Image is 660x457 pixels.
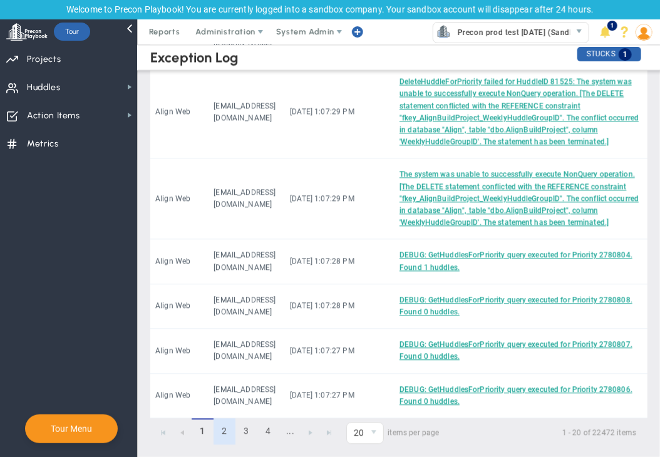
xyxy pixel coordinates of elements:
[150,66,209,158] td: Align Web
[400,340,632,361] a: DEBUG: GetHuddlesForPriority query executed for Priority 2780807. Found 0 huddles.
[27,103,80,129] span: Action Items
[615,19,634,44] li: Help & Frequently Asked Questions (FAQ)
[209,284,285,329] td: [EMAIL_ADDRESS][DOMAIN_NAME]
[365,423,383,443] span: select
[596,19,615,44] li: Announcements
[150,239,209,284] td: Align Web
[346,422,384,444] span: 0
[150,51,238,63] div: Exception Log
[451,24,586,41] span: Precon prod test [DATE] (Sandbox)
[150,374,209,418] td: Align Web
[143,19,187,44] span: Reports
[400,385,632,406] a: DEBUG: GetHuddlesForPriority query executed for Priority 2780806. Found 0 huddles.
[192,418,214,444] span: 1
[195,27,255,36] span: Administration
[279,418,301,444] a: ...
[285,284,394,329] td: [DATE] 1:07:28 PM
[301,423,320,442] a: Go to the next page
[400,77,639,146] a: DeleteHuddleForPriority failed for HuddleID 81525: The system was unable to successfully execute ...
[346,422,440,444] span: items per page
[257,418,279,444] a: 4
[209,158,285,239] td: [EMAIL_ADDRESS][DOMAIN_NAME]
[570,23,589,43] span: select
[400,250,632,271] a: DEBUG: GetHuddlesForPriority query executed for Priority 2780804. Found 1 huddles.
[607,21,617,31] span: 1
[285,66,394,158] td: [DATE] 1:07:29 PM
[436,24,451,39] img: 33581.Company.photo
[209,329,285,373] td: [EMAIL_ADDRESS][DOMAIN_NAME]
[150,158,209,239] td: Align Web
[235,418,257,444] a: 3
[285,158,394,239] td: [DATE] 1:07:29 PM
[214,418,235,444] a: 2
[27,46,61,73] span: Projects
[285,239,394,284] td: [DATE] 1:07:28 PM
[400,170,639,227] a: The system was unable to successfully execute NonQuery operation. [The DELETE statement conflicte...
[320,423,339,442] a: Go to the last page
[285,374,394,418] td: [DATE] 1:07:27 PM
[285,329,394,373] td: [DATE] 1:07:27 PM
[400,295,632,316] a: DEBUG: GetHuddlesForPriority query executed for Priority 2780808. Found 0 huddles.
[27,74,61,101] span: Huddles
[619,48,632,61] span: 1
[47,423,96,434] button: Tour Menu
[636,24,652,41] img: 64089.Person.photo
[455,425,636,440] span: 1 - 20 of 22472 items
[209,239,285,284] td: [EMAIL_ADDRESS][DOMAIN_NAME]
[150,329,209,373] td: Align Web
[209,374,285,418] td: [EMAIL_ADDRESS][DOMAIN_NAME]
[577,47,641,61] div: STUCKS
[347,423,365,443] span: 20
[27,131,59,157] span: Metrics
[276,27,334,36] span: System Admin
[150,284,209,329] td: Align Web
[209,66,285,158] td: [EMAIL_ADDRESS][DOMAIN_NAME]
